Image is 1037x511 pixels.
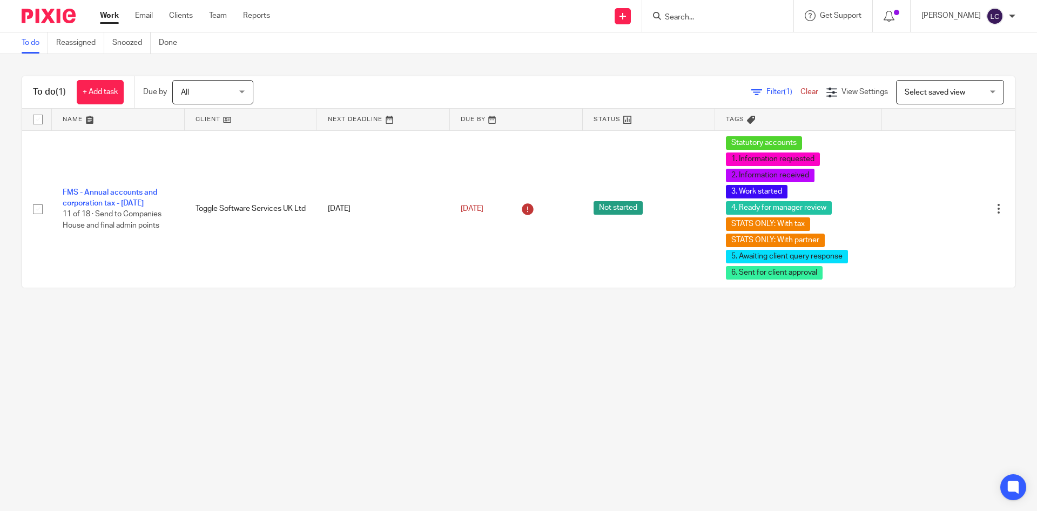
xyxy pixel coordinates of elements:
[22,32,48,54] a: To do
[841,88,888,96] span: View Settings
[726,185,787,198] span: 3. Work started
[169,10,193,21] a: Clients
[461,205,483,213] span: [DATE]
[800,88,818,96] a: Clear
[726,234,825,247] span: STATS ONLY: With partner
[56,32,104,54] a: Reassigned
[100,10,119,21] a: Work
[63,211,161,230] span: 11 of 18 · Send to Companies House and final admin points
[159,32,185,54] a: Done
[726,169,814,182] span: 2. Information received
[921,10,981,21] p: [PERSON_NAME]
[181,89,189,96] span: All
[726,250,848,263] span: 5. Awaiting client query response
[726,136,802,150] span: Statutory accounts
[135,10,153,21] a: Email
[112,32,151,54] a: Snoozed
[726,217,810,231] span: STATS ONLY: With tax
[986,8,1004,25] img: svg%3E
[594,201,643,215] span: Not started
[726,116,744,122] span: Tags
[243,10,270,21] a: Reports
[143,87,167,97] p: Due by
[726,152,820,166] span: 1. Information requested
[905,89,965,96] span: Select saved view
[77,80,124,104] a: + Add task
[726,266,823,280] span: 6. Sent for client approval
[185,130,318,288] td: Toggle Software Services UK Ltd
[820,12,861,19] span: Get Support
[726,201,832,215] span: 4. Ready for manager review
[63,189,157,207] a: FMS - Annual accounts and corporation tax - [DATE]
[56,88,66,96] span: (1)
[766,88,800,96] span: Filter
[22,9,76,23] img: Pixie
[317,130,450,288] td: [DATE]
[664,13,761,23] input: Search
[33,87,66,98] h1: To do
[784,88,792,96] span: (1)
[209,10,227,21] a: Team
